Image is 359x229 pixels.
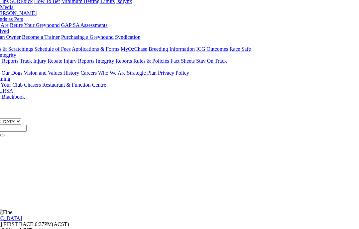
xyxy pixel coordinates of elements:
a: MyOzChase [121,46,147,52]
a: Strategic Plan [127,70,157,76]
a: Vision and Values [24,70,62,76]
a: Applications & Forms [72,46,119,52]
a: Breeding Information [149,46,195,52]
a: Retire Your Greyhound [10,22,60,28]
a: Privacy Policy [158,70,189,76]
a: Purchasing a Greyhound [61,34,114,40]
a: Schedule of Fees [34,46,70,52]
a: Careers [80,70,97,76]
a: Rules & Policies [133,58,169,64]
a: Chasers Restaurant & Function Centre [24,82,106,88]
a: Fact Sheets [171,58,195,64]
a: GAP SA Assessments [61,22,108,28]
a: Integrity Reports [96,58,132,64]
a: Become a Trainer [22,34,60,40]
a: Stay On Track [196,58,227,64]
a: Syndication [115,34,140,40]
a: Who We Are [98,70,126,76]
span: 6:37PM(ACST) [3,221,69,227]
span: FIRST RACE: [3,221,35,227]
a: Injury Reports [63,58,94,64]
a: ICG Outcomes [196,46,228,52]
a: Track Injury Rebate [20,58,62,64]
a: History [63,70,79,76]
a: Race Safe [229,46,251,52]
